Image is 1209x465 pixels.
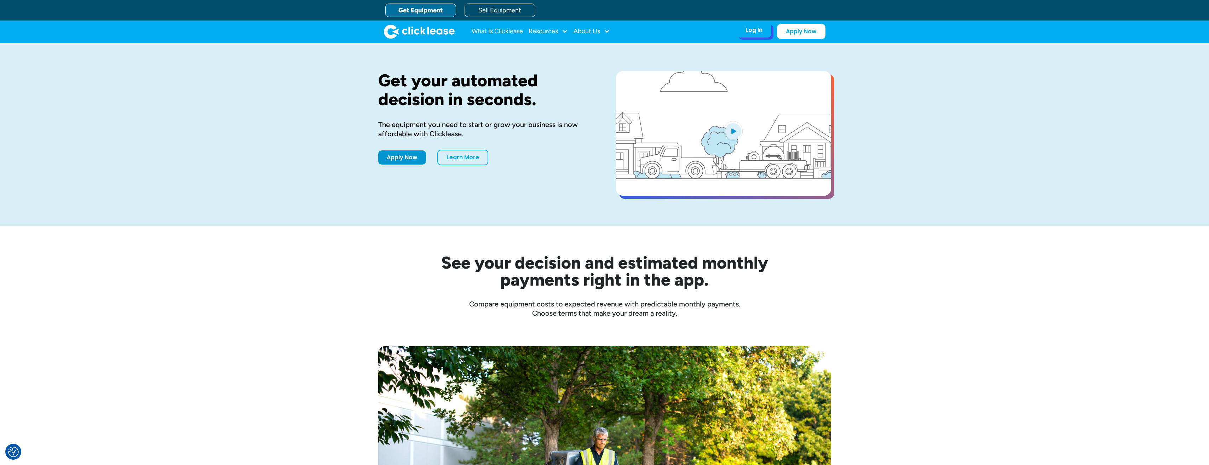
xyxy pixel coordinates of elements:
a: What Is Clicklease [472,24,523,39]
button: Consent Preferences [8,447,19,457]
h2: See your decision and estimated monthly payments right in the app. [407,254,803,288]
a: Learn More [437,150,488,165]
a: Sell Equipment [465,4,535,17]
a: open lightbox [616,71,831,196]
div: About Us [574,24,610,39]
div: Resources [529,24,568,39]
a: Get Equipment [385,4,456,17]
div: The equipment you need to start or grow your business is now affordable with Clicklease. [378,120,593,138]
a: Apply Now [378,150,426,165]
img: Clicklease logo [384,24,455,39]
div: Log In [745,27,762,34]
img: Blue play button logo on a light blue circular background [724,121,743,141]
h1: Get your automated decision in seconds. [378,71,593,109]
div: Compare equipment costs to expected revenue with predictable monthly payments. Choose terms that ... [378,299,831,318]
a: home [384,24,455,39]
img: Revisit consent button [8,447,19,457]
a: Apply Now [777,24,825,39]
